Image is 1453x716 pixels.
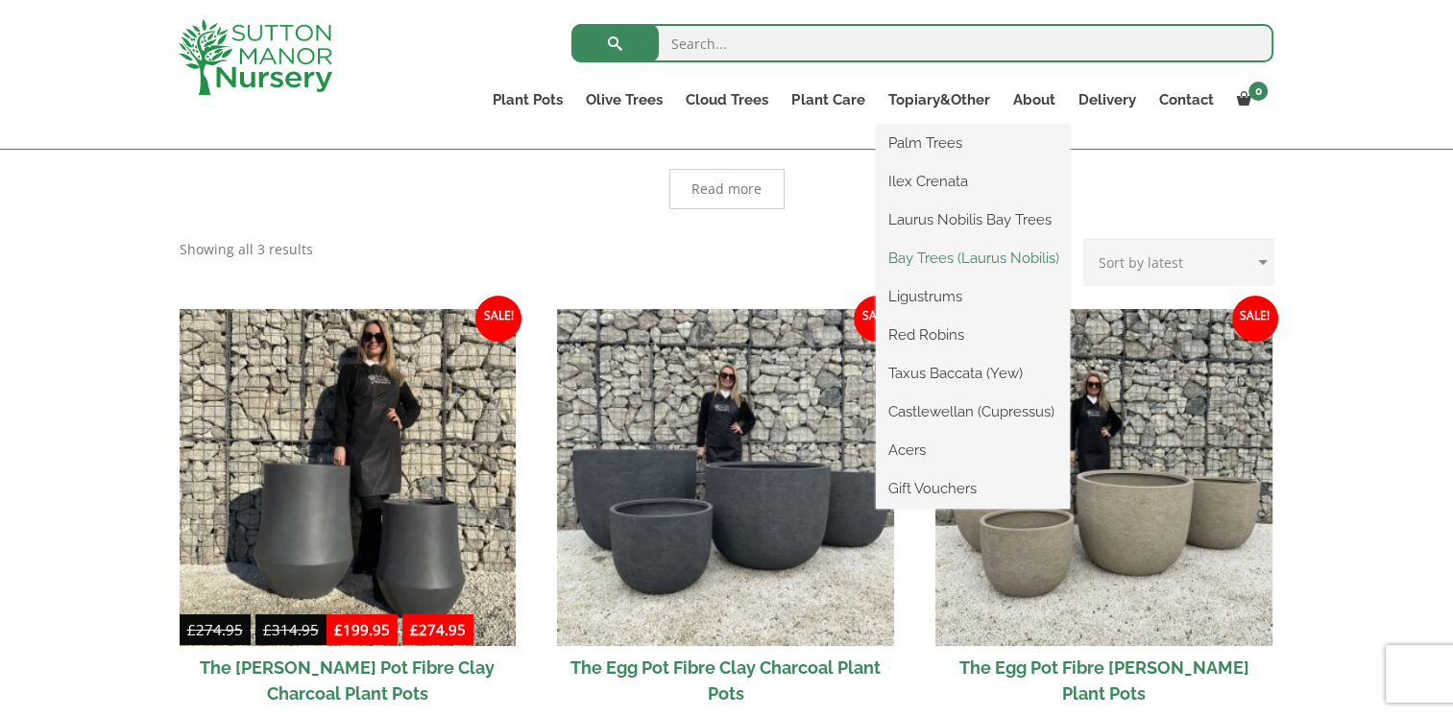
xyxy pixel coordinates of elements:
a: Cloud Trees [674,86,780,113]
a: Plant Care [780,86,876,113]
a: Ilex Crenata [876,167,1070,196]
bdi: 314.95 [263,620,319,639]
span: £ [263,620,272,639]
img: logo [179,19,332,95]
ins: - [327,618,473,646]
a: Gift Vouchers [876,474,1070,503]
a: Olive Trees [574,86,674,113]
a: Taxus Baccata (Yew) [876,359,1070,388]
a: About [1001,86,1066,113]
a: 0 [1224,86,1273,113]
a: Plant Pots [481,86,574,113]
img: The Egg Pot Fibre Clay Champagne Plant Pots [935,309,1272,646]
h2: The Egg Pot Fibre Clay Charcoal Plant Pots [557,646,894,715]
bdi: 199.95 [334,620,390,639]
a: Sale! £274.95-£314.95 £199.95-£274.95 The [PERSON_NAME] Pot Fibre Clay Charcoal Plant Pots [180,309,517,715]
span: 0 [1248,82,1268,101]
p: Showing all 3 results [180,238,313,261]
span: £ [187,620,196,639]
a: Red Robins [876,321,1070,349]
a: Castlewellan (Cupressus) [876,397,1070,426]
bdi: 274.95 [187,620,243,639]
img: The Bien Hoa Pot Fibre Clay Charcoal Plant Pots [180,309,517,646]
a: Sale! The Egg Pot Fibre Clay Charcoal Plant Pots [557,309,894,715]
a: Palm Trees [876,129,1070,157]
span: Read more [691,182,762,196]
a: Sale! The Egg Pot Fibre [PERSON_NAME] Plant Pots [935,309,1272,715]
a: Bay Trees (Laurus Nobilis) [876,244,1070,273]
span: £ [410,620,419,639]
span: £ [334,620,343,639]
del: - [180,618,327,646]
span: Sale! [475,296,521,342]
a: Topiary&Other [876,86,1001,113]
h2: The [PERSON_NAME] Pot Fibre Clay Charcoal Plant Pots [180,646,517,715]
bdi: 274.95 [410,620,466,639]
a: Delivery [1066,86,1147,113]
a: Acers [876,436,1070,465]
input: Search... [571,24,1273,62]
h2: The Egg Pot Fibre [PERSON_NAME] Plant Pots [935,646,1272,715]
select: Shop order [1083,238,1274,286]
a: Laurus Nobilis Bay Trees [876,205,1070,234]
a: Ligustrums [876,282,1070,311]
img: The Egg Pot Fibre Clay Charcoal Plant Pots [557,309,894,646]
span: Sale! [1232,296,1278,342]
a: Contact [1147,86,1224,113]
span: Sale! [854,296,900,342]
